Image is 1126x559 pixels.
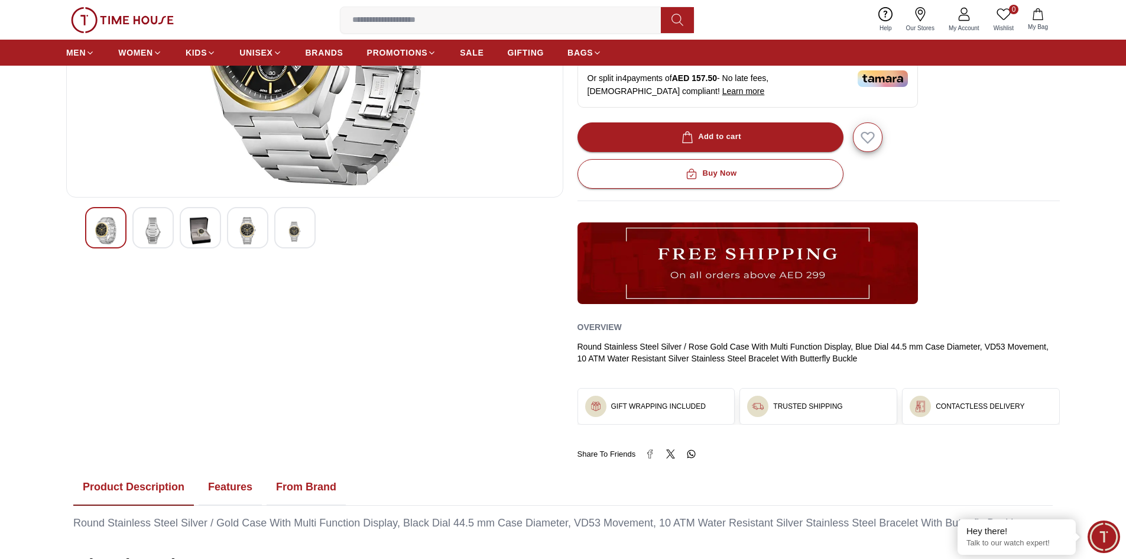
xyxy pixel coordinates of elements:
h2: Overview [577,318,622,336]
a: Help [872,5,899,35]
div: Buy Now [683,167,736,180]
img: ... [590,400,602,412]
span: Help [875,24,897,33]
a: SALE [460,42,484,63]
img: Tornado Aurora Nova Men's Multi Function Blue Dial Watch - T24105-KBSN [190,217,211,244]
img: ... [752,400,764,412]
h3: CONTACTLESS DELIVERY [936,402,1024,411]
span: AED 157.50 [672,73,717,83]
a: BAGS [567,42,602,63]
span: SALE [460,47,484,59]
button: My Bag [1021,6,1055,34]
div: Add to cart [679,130,741,144]
img: ... [914,400,926,412]
img: Tornado Aurora Nova Men's Multi Function Blue Dial Watch - T24105-KBSN [95,217,116,244]
button: Product Description [73,469,194,506]
a: PROMOTIONS [367,42,437,63]
button: From Brand [267,469,346,506]
span: Learn more [722,86,765,96]
div: Or split in 4 payments of - No late fees, [DEMOGRAPHIC_DATA] compliant! [577,62,918,108]
a: MEN [66,42,95,63]
span: My Account [944,24,984,33]
img: ... [71,7,174,33]
span: GIFTING [507,47,544,59]
div: Round Stainless Steel Silver / Rose Gold Case With Multi Function Display, Blue Dial 44.5 mm Case... [577,341,1060,364]
a: 0Wishlist [987,5,1021,35]
span: 0 [1009,5,1018,14]
div: Chat Widget [1088,521,1120,553]
a: WOMEN [118,42,162,63]
a: UNISEX [239,42,281,63]
button: Buy Now [577,159,843,189]
span: Wishlist [989,24,1018,33]
button: Features [199,469,262,506]
a: Our Stores [899,5,942,35]
span: UNISEX [239,47,272,59]
img: Tornado Aurora Nova Men's Multi Function Blue Dial Watch - T24105-KBSN [284,217,306,246]
img: Tornado Aurora Nova Men's Multi Function Blue Dial Watch - T24105-KBSN [142,217,164,244]
a: BRANDS [306,42,343,63]
span: WOMEN [118,47,153,59]
img: ... [577,222,918,304]
img: Tornado Aurora Nova Men's Multi Function Blue Dial Watch - T24105-KBSN [237,217,258,244]
a: GIFTING [507,42,544,63]
span: My Bag [1023,22,1053,31]
p: Talk to our watch expert! [966,538,1067,548]
span: BRANDS [306,47,343,59]
div: Hey there! [966,525,1067,537]
a: KIDS [186,42,216,63]
h3: GIFT WRAPPING INCLUDED [611,402,706,411]
span: Share To Friends [577,448,636,460]
span: PROMOTIONS [367,47,428,59]
h3: TRUSTED SHIPPING [773,402,842,411]
button: Add to cart [577,122,843,152]
span: Our Stores [901,24,939,33]
span: KIDS [186,47,207,59]
div: Round Stainless Steel Silver / Gold Case With Multi Function Display, Black Dial 44.5 mm Case Dia... [73,515,1053,531]
span: MEN [66,47,86,59]
span: BAGS [567,47,593,59]
img: Tamara [858,70,908,87]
